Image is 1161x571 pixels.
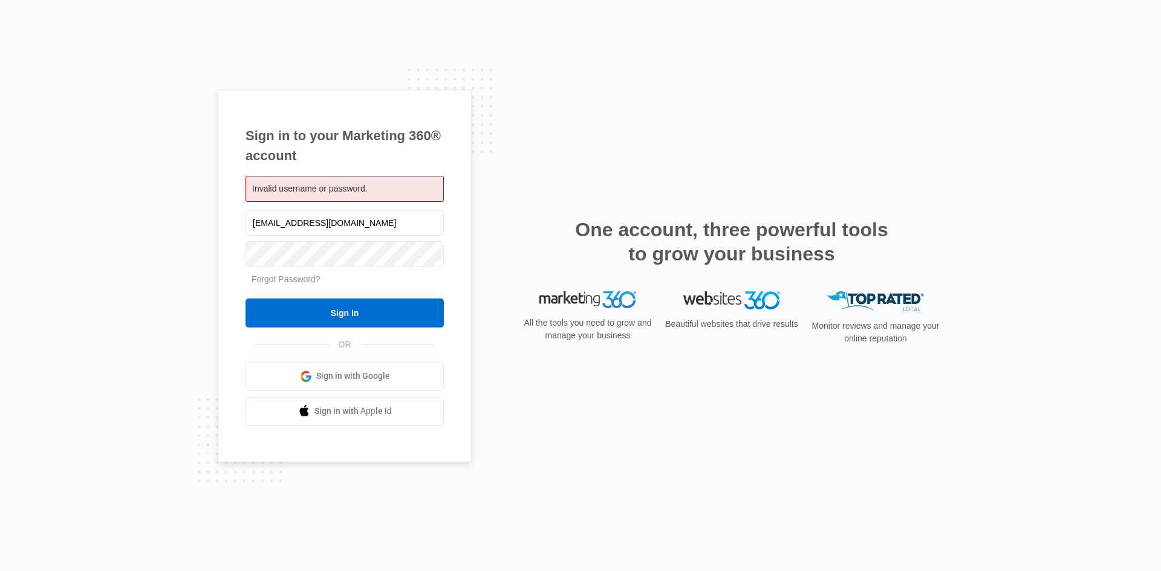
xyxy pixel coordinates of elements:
[314,405,392,418] span: Sign in with Apple Id
[520,317,655,342] p: All the tools you need to grow and manage your business
[252,184,368,193] span: Invalid username or password.
[330,338,360,351] span: OR
[664,318,799,331] p: Beautiful websites that drive results
[827,291,924,311] img: Top Rated Local
[252,274,320,284] a: Forgot Password?
[246,362,444,391] a: Sign in with Google
[246,126,444,166] h1: Sign in to your Marketing 360® account
[683,291,780,309] img: Websites 360
[316,370,390,382] span: Sign in with Google
[246,298,444,327] input: Sign In
[808,320,943,345] p: Monitor reviews and manage your online reputation
[571,218,892,266] h2: One account, three powerful tools to grow your business
[246,210,444,236] input: Email
[539,291,636,308] img: Marketing 360
[246,397,444,426] a: Sign in with Apple Id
